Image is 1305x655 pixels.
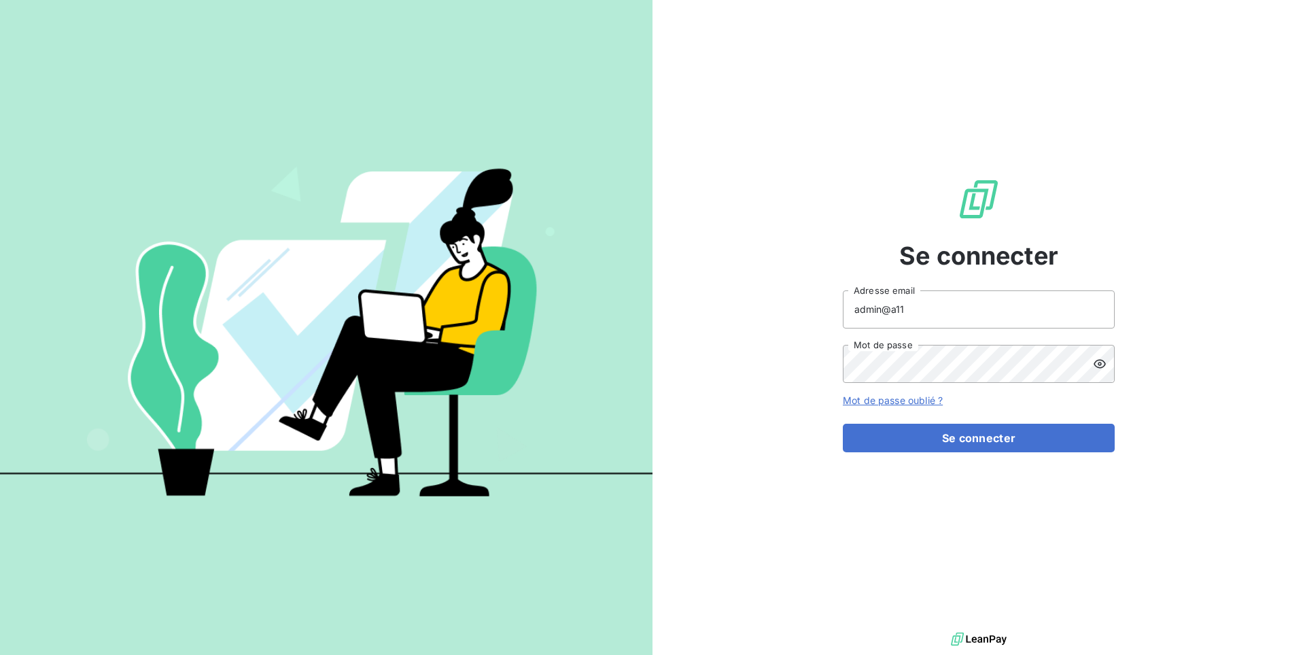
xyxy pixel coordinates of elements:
[957,178,1000,221] img: Logo LeanPay
[951,629,1007,650] img: logo
[843,394,943,406] a: Mot de passe oublié ?
[899,237,1058,274] span: Se connecter
[843,290,1115,329] input: placeholder
[843,424,1115,452] button: Se connecter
